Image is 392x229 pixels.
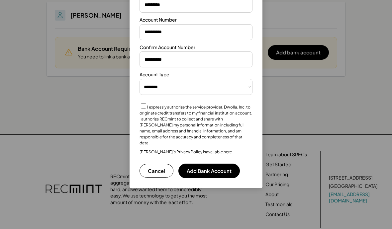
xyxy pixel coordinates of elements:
div: [PERSON_NAME]’s Privacy Policy is . [140,149,233,155]
a: available here [206,149,232,154]
label: I expressly authorize the service provider, Dwolla, Inc. to originate credit transfers to my fina... [140,105,252,145]
button: Add Bank Account [178,164,240,178]
button: Cancel [140,164,173,178]
div: Confirm Account Number [140,44,195,51]
div: Account Type [140,71,169,78]
div: Account Number [140,17,177,23]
